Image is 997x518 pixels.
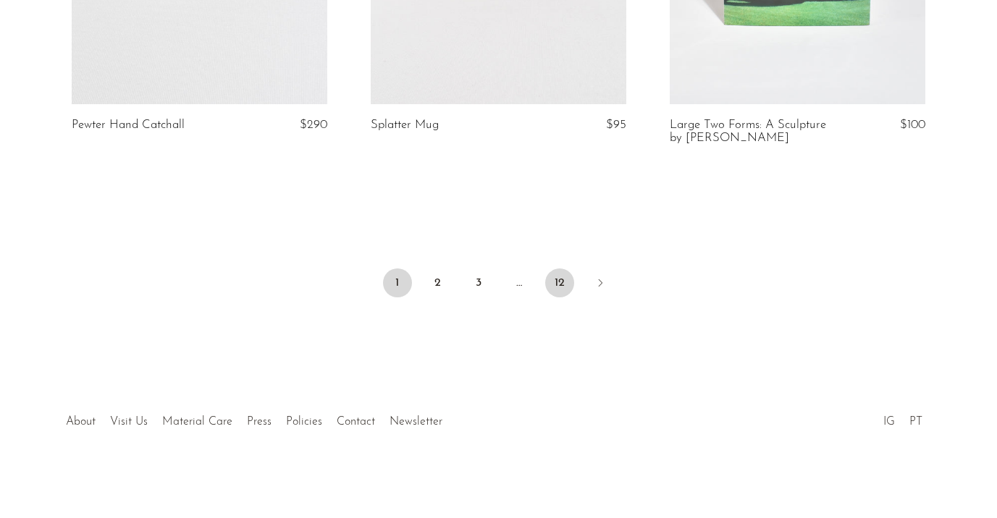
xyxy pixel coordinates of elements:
a: About [66,416,96,428]
a: IG [883,416,895,428]
a: PT [909,416,922,428]
span: 1 [383,268,412,297]
a: Material Care [162,416,232,428]
ul: Quick links [59,404,450,432]
a: Policies [286,416,322,428]
span: $95 [606,119,626,131]
a: 2 [424,268,453,297]
a: Press [247,416,272,428]
a: Splatter Mug [371,119,439,132]
a: Pewter Hand Catchall [72,119,185,132]
span: … [505,268,534,297]
a: 12 [545,268,574,297]
a: Contact [337,416,375,428]
a: Visit Us [110,416,148,428]
span: $290 [300,119,327,131]
span: $100 [900,119,925,131]
a: 3 [464,268,493,297]
a: Large Two Forms: A Sculpture by [PERSON_NAME] [670,119,840,145]
a: Next [586,268,615,300]
ul: Social Medias [876,404,930,432]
